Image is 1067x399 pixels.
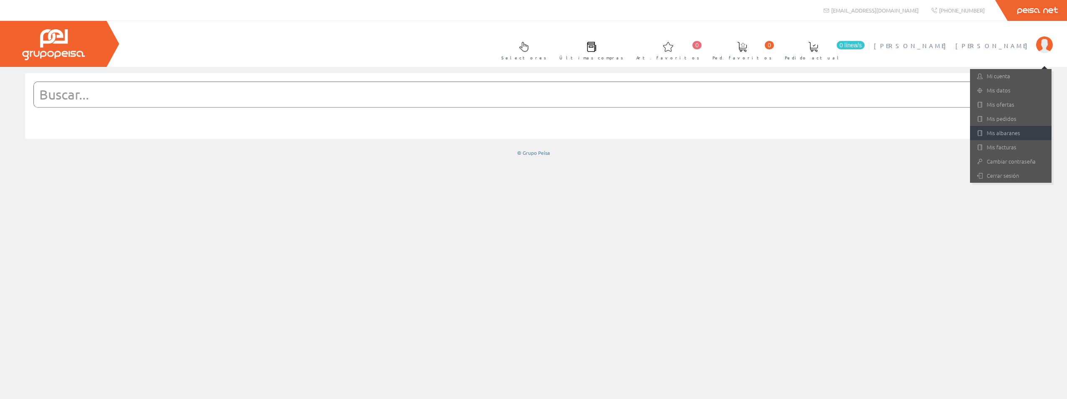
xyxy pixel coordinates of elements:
span: Pedido actual [785,54,842,62]
a: Mis ofertas [970,97,1052,112]
a: Selectores [493,35,551,65]
span: Selectores [501,54,546,62]
span: 0 línea/s [837,41,865,49]
div: © Grupo Peisa [25,149,1042,156]
img: Grupo Peisa [22,29,85,60]
span: [EMAIL_ADDRESS][DOMAIN_NAME] [831,7,919,14]
span: [PHONE_NUMBER] [939,7,985,14]
input: Buscar... [34,82,1013,107]
a: Cerrar sesión [970,169,1052,183]
span: 0 [765,41,774,49]
a: Últimas compras [551,35,628,65]
a: Mis facturas [970,140,1052,154]
span: 0 [692,41,702,49]
a: Cambiar contraseña [970,154,1052,169]
a: Mis albaranes [970,126,1052,140]
a: Mis pedidos [970,112,1052,126]
span: Ped. favoritos [712,54,772,62]
a: [PERSON_NAME] [PERSON_NAME] [874,35,1053,43]
span: [PERSON_NAME] [PERSON_NAME] [874,41,1032,50]
span: Últimas compras [559,54,623,62]
span: Art. favoritos [636,54,699,62]
a: Mis datos [970,83,1052,97]
a: Mi cuenta [970,69,1052,83]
